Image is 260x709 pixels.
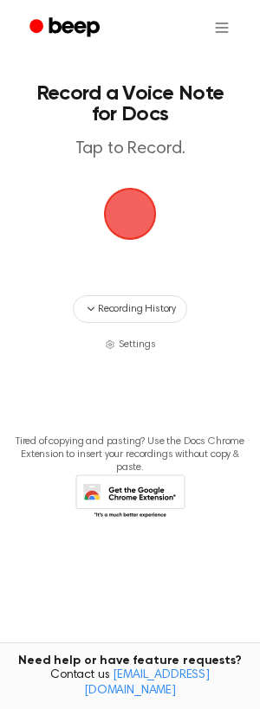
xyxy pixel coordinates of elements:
img: Beep Logo [104,188,156,240]
button: Recording History [73,295,187,323]
p: Tap to Record. [31,139,229,160]
span: Settings [119,337,156,352]
a: [EMAIL_ADDRESS][DOMAIN_NAME] [84,669,210,697]
h1: Record a Voice Note for Docs [31,83,229,125]
span: Recording History [98,301,176,317]
button: Open menu [201,7,243,48]
button: Settings [105,337,156,352]
span: Contact us [10,668,250,699]
a: Beep [17,11,115,45]
p: Tired of copying and pasting? Use the Docs Chrome Extension to insert your recordings without cop... [14,435,246,474]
